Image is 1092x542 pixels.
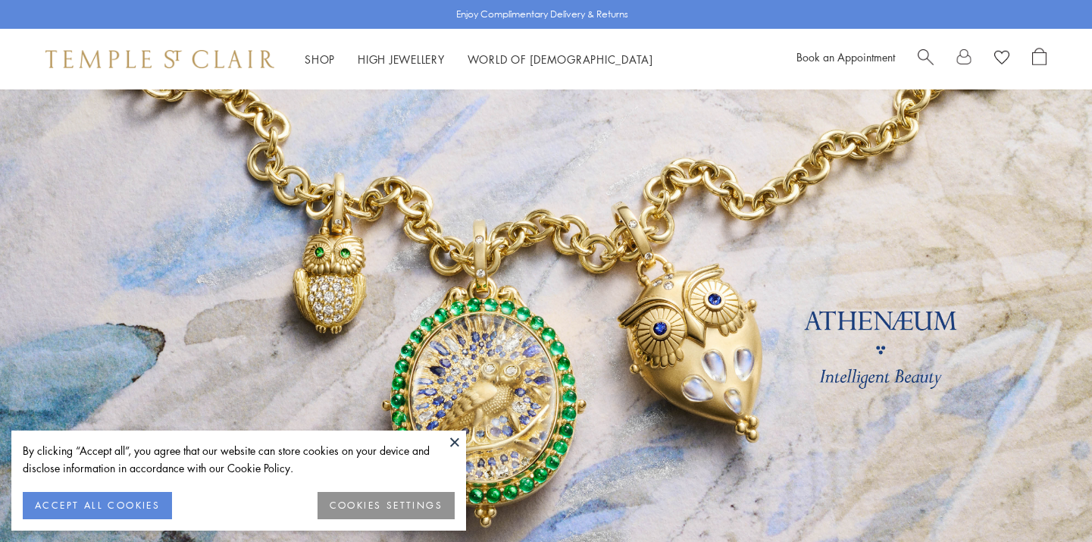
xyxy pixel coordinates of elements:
[305,50,653,69] nav: Main navigation
[468,52,653,67] a: World of [DEMOGRAPHIC_DATA]World of [DEMOGRAPHIC_DATA]
[358,52,445,67] a: High JewelleryHigh Jewellery
[1016,471,1077,527] iframe: Gorgias live chat messenger
[456,7,628,22] p: Enjoy Complimentary Delivery & Returns
[305,52,335,67] a: ShopShop
[994,48,1009,70] a: View Wishlist
[1032,48,1047,70] a: Open Shopping Bag
[796,49,895,64] a: Book an Appointment
[23,442,455,477] div: By clicking “Accept all”, you agree that our website can store cookies on your device and disclos...
[318,492,455,519] button: COOKIES SETTINGS
[45,50,274,68] img: Temple St. Clair
[23,492,172,519] button: ACCEPT ALL COOKIES
[918,48,934,70] a: Search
